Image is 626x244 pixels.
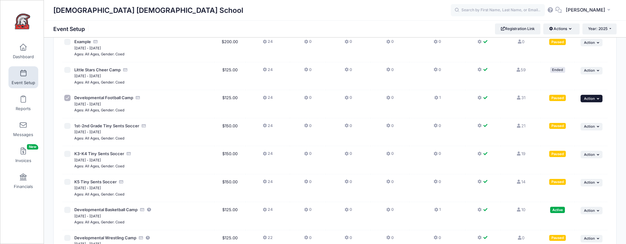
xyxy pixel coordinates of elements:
[8,144,38,166] a: InvoicesNew
[581,67,602,74] button: Action
[304,67,312,76] button: 0
[214,146,245,174] td: $150.00
[8,66,38,88] a: Event Setup
[451,4,545,17] input: Search by First Name, Last Name, or Email...
[214,202,245,230] td: $125.00
[93,40,98,44] i: Accepting Credit Card Payments
[74,186,101,190] small: [DATE] - [DATE]
[74,158,101,162] small: [DATE] - [DATE]
[434,207,441,216] button: 1
[517,39,524,44] a: 0
[345,39,352,48] button: 0
[304,179,312,188] button: 0
[74,214,101,218] small: [DATE] - [DATE]
[214,90,245,118] td: $125.00
[304,95,312,104] button: 0
[345,179,352,188] button: 0
[434,235,441,244] button: 0
[74,80,124,84] small: Ages: All Ages, Gender: Coed
[138,236,143,240] i: Accepting Credit Card Payments
[581,123,602,130] button: Action
[434,67,441,76] button: 0
[566,7,605,13] span: [PERSON_NAME]
[434,95,441,104] button: 1
[74,164,124,168] small: Ages: All Ages, Gender: Coed
[304,123,312,132] button: 0
[581,179,602,186] button: Action
[15,158,31,163] span: Invoices
[141,124,146,128] i: Accepting Credit Card Payments
[263,235,273,244] button: 22
[304,39,312,48] button: 0
[582,23,617,34] button: Year: 2025
[74,46,101,50] small: [DATE] - [DATE]
[345,151,352,160] button: 0
[135,96,140,100] i: Accepting Credit Card Payments
[434,123,441,132] button: 0
[126,152,131,156] i: Accepting Credit Card Payments
[74,130,101,134] small: [DATE] - [DATE]
[263,95,273,104] button: 24
[139,208,145,212] i: Accepting Credit Card Payments
[386,95,394,104] button: 0
[53,26,90,32] h1: Event Setup
[549,151,566,157] div: Paused
[345,123,352,132] button: 0
[304,235,312,244] button: 0
[549,123,566,129] div: Paused
[74,52,124,56] small: Ages: All Ages, Gender: Coed
[584,236,595,241] span: Action
[588,26,608,31] span: Year: 2025
[517,235,524,240] a: 0
[495,23,540,34] a: Registration Link
[74,102,101,106] small: [DATE] - [DATE]
[145,236,150,240] i: This session is currently scheduled to pause registration at 17:00 PM America/New York on 11/03/2...
[74,108,124,112] small: Ages: All Ages, Gender: Coed
[549,39,566,45] div: Paused
[147,208,152,212] i: This session is currently scheduled to pause registration at 17:00 PM America/New York on 10/17/2...
[581,39,602,46] button: Action
[263,39,273,48] button: 24
[516,123,525,128] a: 21
[263,123,273,132] button: 24
[584,124,595,129] span: Action
[550,207,565,213] div: Active
[263,179,273,188] button: 24
[581,151,602,158] button: Action
[8,92,38,114] a: Reports
[543,23,579,34] button: Actions
[581,235,602,242] button: Action
[74,74,101,78] small: [DATE] - [DATE]
[434,39,441,48] button: 0
[263,207,273,216] button: 24
[516,151,525,156] a: 19
[13,132,33,137] span: Messages
[11,10,34,33] img: Evangelical Christian School
[581,95,602,102] button: Action
[0,7,44,36] a: Evangelical Christian School
[345,235,352,244] button: 0
[516,179,525,184] a: 14
[516,95,525,100] a: 31
[516,207,525,212] a: 10
[74,151,124,156] span: K3-K4 Tiny Sents Soccer
[16,106,31,111] span: Reports
[304,151,312,160] button: 0
[386,67,394,76] button: 0
[584,208,595,213] span: Action
[386,235,394,244] button: 0
[74,95,133,100] span: Developmental Football Camp
[8,118,38,140] a: Messages
[584,40,595,45] span: Action
[434,151,441,160] button: 0
[345,67,352,76] button: 0
[27,144,38,150] span: New
[550,67,565,73] div: Ended
[549,235,566,241] div: Paused
[123,68,128,72] i: Accepting Credit Card Payments
[263,151,273,160] button: 24
[8,170,38,192] a: Financials
[214,118,245,146] td: $150.00
[386,151,394,160] button: 0
[549,179,566,185] div: Paused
